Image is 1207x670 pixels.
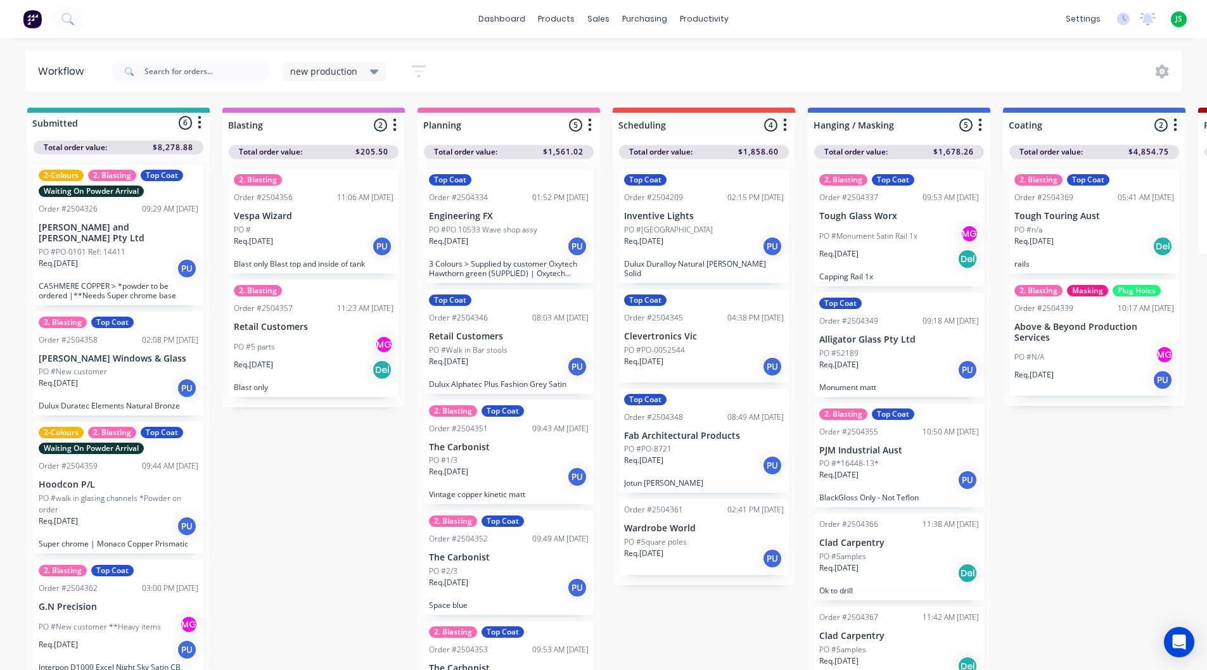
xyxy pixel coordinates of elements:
span: $1,858.60 [738,146,779,158]
div: 09:43 AM [DATE] [532,423,589,434]
p: Ok to drill [819,586,979,595]
div: Order #2504359 [39,460,98,472]
div: Del [957,249,978,269]
p: rails [1014,259,1174,269]
div: Top Coat [141,427,183,438]
div: MG [179,615,198,634]
div: Order #2504357 [234,303,293,314]
p: Req. [DATE] [234,359,273,370]
p: G.N Precision [39,602,198,612]
div: Top Coat [624,294,667,306]
div: 2. Blasting [234,174,282,186]
div: MG [960,224,979,243]
p: PO #Samples [819,644,866,655]
span: Total order value: [239,146,302,158]
div: MG [1155,345,1174,364]
p: PO #PO-0052544 [624,344,685,356]
span: JS [1175,13,1182,25]
div: Order #2504209 [624,192,683,203]
div: Order #2504326 [39,203,98,215]
div: 09:44 AM [DATE] [142,460,198,472]
div: 02:41 PM [DATE] [727,504,784,515]
input: Search for orders... [144,59,270,84]
div: Workflow [38,64,90,79]
div: Top Coat [872,174,914,186]
div: PU [177,516,197,536]
div: 2. BlastingTop CoatOrder #250435109:43 AM [DATE]The CarbonistPO #1/3Req.[DATE]PUVintage copper ki... [424,400,594,505]
div: 02:15 PM [DATE] [727,192,784,203]
p: Alligator Glass Pty Ltd [819,334,979,345]
div: 2. Blasting [819,408,867,420]
span: new production [290,65,357,78]
p: [PERSON_NAME] Windows & Glass [39,353,198,364]
div: PU [1153,370,1173,390]
div: Order #2504369 [1014,192,1073,203]
div: Order #2504367 [819,612,878,623]
div: 2. BlastingOrder #250435611:06 AM [DATE]Vespa WizardPO #Req.[DATE]PUBlast only Blast top and insi... [229,169,399,274]
div: Order #2504349 [819,315,878,327]
div: 2. BlastingTop CoatOrder #250435510:50 AM [DATE]PJM Industrial AustPO #*16448-13*Req.[DATE]PUBlac... [814,403,984,508]
p: Req. [DATE] [624,236,663,247]
p: PO #PO 10533 Wave shop assy [429,224,537,236]
p: Monument matt [819,382,979,392]
p: PO #N/A [1014,351,1044,363]
p: Hoodcon P/L [39,479,198,490]
div: Order #2504358 [39,334,98,346]
p: Tough Touring Aust [1014,211,1174,222]
span: $4,854.75 [1128,146,1169,158]
div: Del [1153,236,1173,256]
div: Order #2504366 [819,519,878,530]
p: Jotun [PERSON_NAME] [624,478,784,488]
div: PU [957,360,978,380]
p: Req. [DATE] [39,377,78,389]
p: PO #n/a [1014,224,1042,236]
div: Waiting On Powder Arrival [39,443,144,454]
div: Order #2504355 [819,426,878,438]
p: Req. [DATE] [819,655,859,667]
p: Req. [DATE] [819,562,859,574]
p: PJM Industrial Aust [819,445,979,456]
p: PO #1/3 [429,455,457,466]
p: Engineering FX [429,211,589,222]
div: PU [567,236,587,256]
span: $205.50 [355,146,388,158]
div: sales [581,9,616,28]
div: PU [957,470,978,490]
div: Order #2504353 [429,644,488,655]
p: Dulux Duratec Elements Natural Bronze [39,401,198,410]
img: Factory [23,9,42,28]
p: Inventive Lights [624,211,784,222]
div: Top Coat [91,565,134,576]
p: Req. [DATE] [624,455,663,466]
span: $1,678.26 [933,146,974,158]
div: 2. Blasting [39,565,87,576]
div: 2. Blasting [39,317,87,328]
div: 09:49 AM [DATE] [532,533,589,545]
div: Waiting On Powder Arrival [39,186,144,197]
div: PU [177,258,197,279]
div: PU [177,378,197,398]
p: Req. [DATE] [429,356,468,367]
div: Top Coat [141,170,183,181]
p: Clad Carpentry [819,538,979,548]
div: productivity [674,9,735,28]
p: Fab Architectural Products [624,431,784,441]
p: Req. [DATE] [819,469,859,481]
p: BlackGloss Only - Not Teflon [819,493,979,502]
p: PO #PO-8721 [624,443,672,455]
div: Top Coat [482,515,524,527]
a: dashboard [472,9,532,28]
div: MG [374,335,393,354]
p: PO #2/3 [429,566,457,577]
div: 2. Blasting [429,405,477,417]
p: Super chrome | Monaco Copper Prismatic [39,539,198,548]
div: Order #2504339 [1014,303,1073,314]
div: 02:08 PM [DATE] [142,334,198,346]
p: Req. [DATE] [1014,236,1054,247]
div: purchasing [616,9,674,28]
div: Open Intercom Messenger [1164,627,1194,657]
span: Total order value: [44,142,107,153]
div: Order #2504352 [429,533,488,545]
div: Top Coat [872,408,914,420]
div: Plug Holes [1113,285,1161,296]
